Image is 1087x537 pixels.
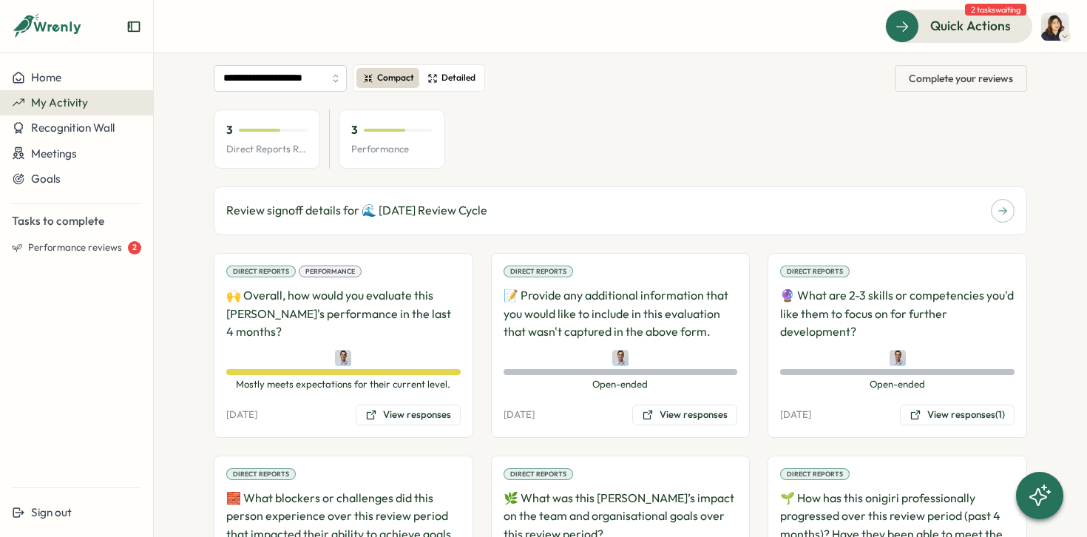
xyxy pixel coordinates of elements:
[780,408,811,422] p: [DATE]
[504,468,573,480] div: Direct Reports
[128,241,141,254] div: 2
[226,378,461,391] span: Mostly meets expectations for their current level.
[335,350,351,366] img: Deniz Basak Dogan
[632,405,737,425] button: View responses
[356,405,461,425] button: View responses
[351,143,433,156] p: Performance
[504,286,738,341] p: 📝 Provide any additional information that you would like to include in this evaluation that wasn'...
[31,70,61,84] span: Home
[351,122,358,138] p: 3
[780,286,1015,341] p: 🔮 What are 2-3 skills or competencies you'd like them to focus on for further development?
[31,172,61,186] span: Goals
[965,4,1026,16] span: 2 tasks waiting
[299,266,362,277] div: Performance
[226,122,233,138] p: 3
[12,213,141,229] p: Tasks to complete
[900,405,1015,425] button: View responses(1)
[226,468,296,480] div: Direct Reports
[28,241,122,254] span: Performance reviews
[930,16,1011,36] span: Quick Actions
[31,95,88,109] span: My Activity
[226,143,308,156] p: Direct Reports Review Avg
[226,201,487,220] p: Review signoff details for 🌊 [DATE] Review Cycle
[504,266,573,277] div: Direct Reports
[885,10,1032,42] button: Quick Actions
[504,378,738,391] span: Open-ended
[226,286,461,341] p: 🙌 Overall, how would you evaluate this [PERSON_NAME]'s performance in the last 4 months?
[504,408,535,422] p: [DATE]
[226,266,296,277] div: Direct Reports
[126,19,141,34] button: Expand sidebar
[31,146,77,161] span: Meetings
[780,468,850,480] div: Direct Reports
[226,408,257,422] p: [DATE]
[890,350,906,366] img: Deniz Basak Dogan
[909,66,1013,91] span: Complete your reviews
[895,65,1027,92] button: Complete your reviews
[612,350,629,366] img: Deniz Basak Dogan
[441,71,475,85] span: Detailed
[31,121,115,135] span: Recognition Wall
[377,71,414,85] span: Compact
[1041,13,1069,41] img: Zara Malik
[780,266,850,277] div: Direct Reports
[31,505,72,519] span: Sign out
[780,378,1015,391] span: Open-ended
